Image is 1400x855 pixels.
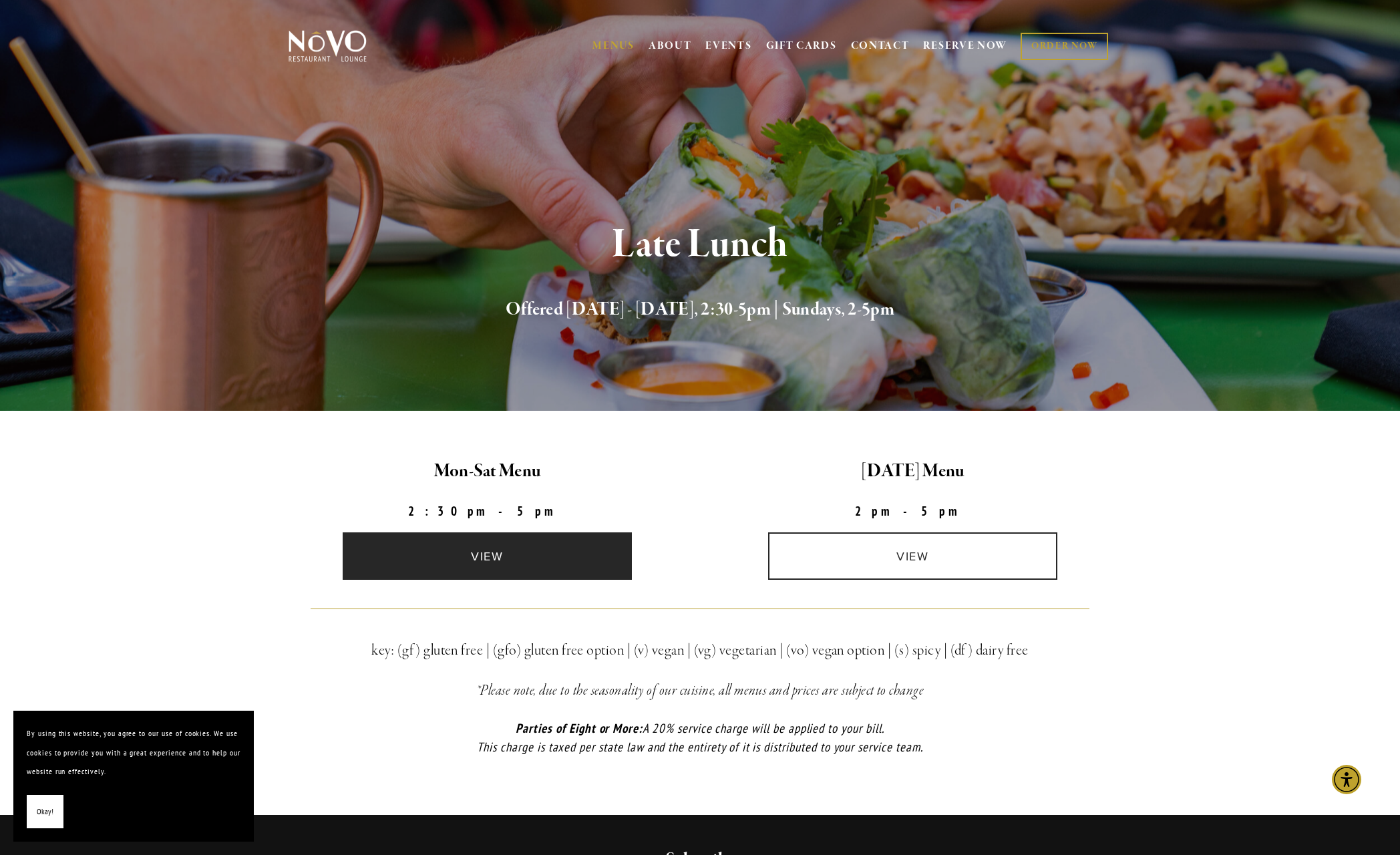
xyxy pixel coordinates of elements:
[766,33,837,59] a: GIFT CARDS
[27,724,240,782] p: By using this website, you agree to our use of cookies. We use cookies to provide you with a grea...
[408,503,567,519] strong: 2:30pm-5pm
[711,458,1114,486] h2: [DATE] Menu
[37,802,53,822] span: Okay!
[516,720,643,736] em: Parties of Eight or More:
[286,458,689,486] h2: Mon-Sat Menu
[343,532,633,580] a: view
[311,223,1089,267] h1: Late Lunch
[311,639,1089,663] h3: key: (gf) gluten free | (gfo) gluten free option | (v) vegan | (vg) vegetarian | (vo) vegan optio...
[923,33,1007,59] a: RESERVE NOW
[27,795,63,829] button: Okay!
[311,296,1089,324] h2: Offered [DATE] - [DATE], 2:30-5pm | Sundays, 2-5pm
[13,711,254,842] section: Cookie banner
[768,532,1058,580] a: view
[286,29,369,63] img: Novo Restaurant &amp; Lounge
[1021,33,1108,60] a: ORDER NOW
[476,681,924,700] em: *Please note, due to the seasonality of our cuisine, all menus and prices are subject to change
[592,39,635,53] a: MENUS
[705,39,751,53] a: EVENTS
[649,39,692,53] a: ABOUT
[477,720,922,755] em: A 20% service charge will be applied to your bill. This charge is taxed per state law and the ent...
[851,33,910,59] a: CONTACT
[1332,765,1361,794] div: Accessibility Menu
[855,503,971,519] strong: 2pm-5pm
